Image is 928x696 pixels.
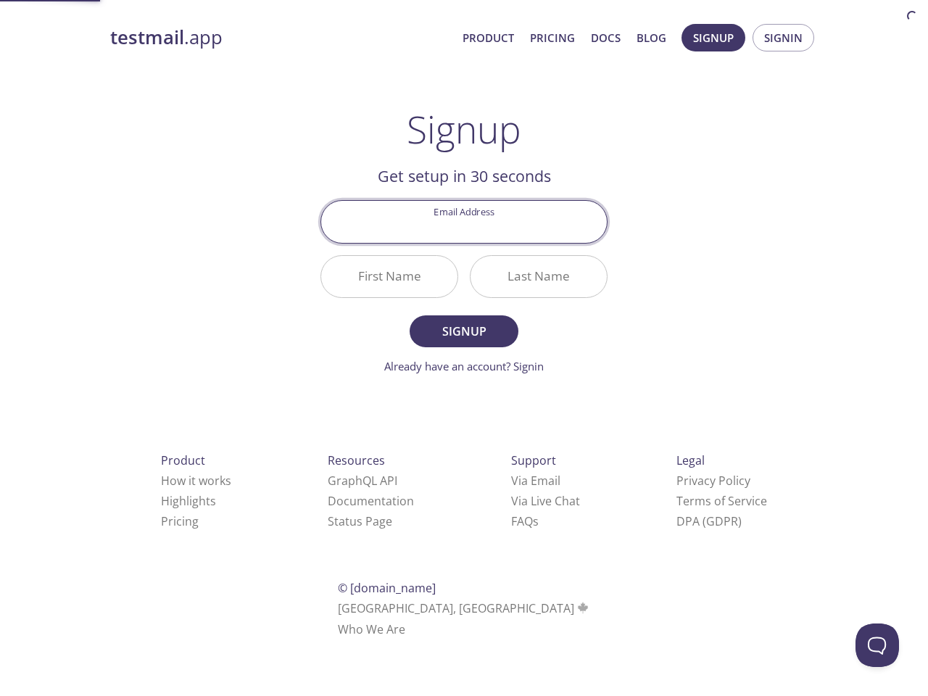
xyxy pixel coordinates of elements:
a: Via Live Chat [511,493,580,509]
button: Signup [681,24,745,51]
a: Via Email [511,473,560,489]
a: Highlights [161,493,216,509]
button: Signup [410,315,518,347]
a: How it works [161,473,231,489]
a: Who We Are [338,621,405,637]
a: FAQ [511,513,539,529]
a: Pricing [530,28,575,47]
button: Signin [753,24,814,51]
a: Documentation [328,493,414,509]
span: Support [511,452,556,468]
span: Signin [764,28,803,47]
a: testmail.app [110,25,451,50]
span: s [533,513,539,529]
span: Resources [328,452,385,468]
span: [GEOGRAPHIC_DATA], [GEOGRAPHIC_DATA] [338,600,591,616]
a: Product [463,28,514,47]
h2: Get setup in 30 seconds [320,164,608,188]
a: DPA (GDPR) [676,513,742,529]
strong: testmail [110,25,184,50]
a: Already have an account? Signin [384,359,544,373]
iframe: Help Scout Beacon - Open [855,623,899,667]
span: Signup [426,321,502,341]
a: Pricing [161,513,199,529]
span: © [DOMAIN_NAME] [338,580,436,596]
a: Terms of Service [676,493,767,509]
span: Signup [693,28,734,47]
a: GraphQL API [328,473,397,489]
a: Privacy Policy [676,473,750,489]
a: Status Page [328,513,392,529]
h1: Signup [407,107,521,151]
a: Blog [637,28,666,47]
span: Product [161,452,205,468]
a: Docs [591,28,621,47]
span: Legal [676,452,705,468]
